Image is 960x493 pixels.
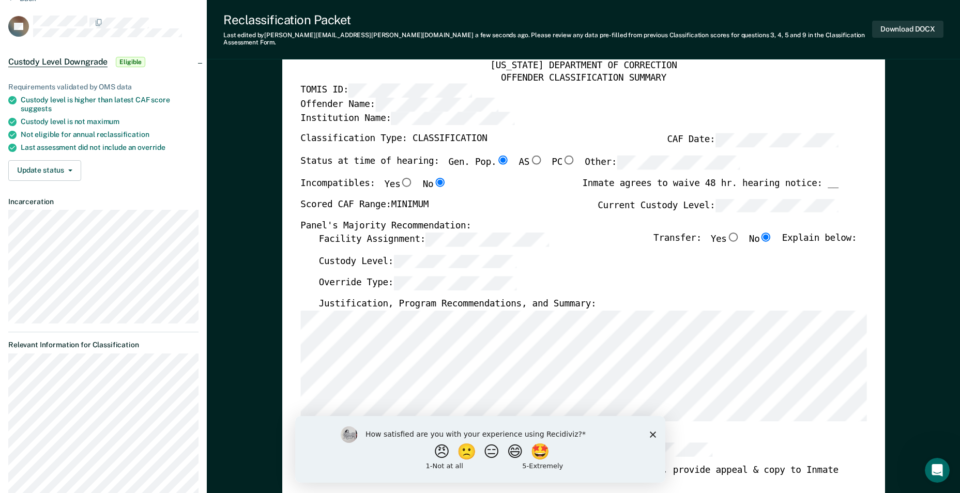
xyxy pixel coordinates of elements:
[295,416,665,483] iframe: Survey by Kim from Recidiviz
[8,83,199,91] div: Requirements validated by OMS data
[300,443,712,465] div: Emergency contact updated:
[529,156,543,165] input: AS
[422,177,446,190] label: No
[223,32,872,47] div: Last edited by [PERSON_NAME][EMAIL_ADDRESS][PERSON_NAME][DOMAIN_NAME] . Please review any data pr...
[667,133,838,147] label: CAF Date:
[617,156,740,170] input: Other:
[598,198,839,212] label: Current Custody Level:
[300,84,471,98] label: TOMIS ID:
[300,72,866,84] div: OFFENDER CLASSIFICATION SUMMARY
[300,133,487,147] label: Classification Type: CLASSIFICATION
[519,156,542,170] label: AS
[8,341,199,349] dt: Relevant Information for Classification
[300,112,514,126] label: Institution Name:
[384,177,413,190] label: Yes
[21,104,52,113] span: suggests
[300,198,429,212] label: Scored CAF Range: MINIMUM
[21,96,199,113] div: Custody level is higher than latest CAF score
[223,12,872,27] div: Reclassification Packet
[300,177,447,198] div: Incompatibles:
[8,197,199,206] dt: Incarceration
[749,232,773,246] label: No
[715,198,838,212] input: Current Custody Level:
[726,232,740,241] input: Yes
[300,60,866,72] div: [US_STATE] DEPARTMENT OF CORRECTION
[87,117,119,126] span: maximum
[582,177,838,198] div: Inmate agrees to waive 48 hr. hearing notice: __
[318,254,516,268] label: Custody Level:
[496,156,510,165] input: Gen. Pop.
[535,465,625,486] label: Appeal:
[710,232,739,246] label: Yes
[116,57,145,67] span: Eligible
[425,232,548,246] input: Facility Assignment:
[318,232,548,246] label: Facility Assignment:
[585,156,740,170] label: Other:
[393,254,516,268] input: Custody Level:
[552,156,575,170] label: PC
[759,232,773,241] input: No
[318,276,516,290] label: Override Type:
[448,156,509,170] label: Gen. Pop.
[300,156,740,178] div: Status at time of hearing:
[97,130,149,138] span: reclassification
[300,98,498,112] label: Offender Name:
[8,57,108,67] span: Custody Level Downgrade
[391,112,514,126] input: Institution Name:
[475,32,528,39] span: a few seconds ago
[21,117,199,126] div: Custody level is not
[715,133,838,147] input: CAF Date:
[589,443,712,457] input: Date Updated:
[21,130,199,139] div: Not eligible for annual
[562,156,576,165] input: PC
[348,84,471,98] input: TOMIS ID:
[375,98,498,112] input: Offender Name:
[393,276,516,290] input: Override Type:
[400,177,414,187] input: Yes
[138,143,165,151] span: override
[21,143,199,152] div: Last assessment did not include an
[433,177,447,187] input: No
[8,160,81,181] button: Update status
[300,220,839,232] div: Panel's Majority Recommendation:
[520,443,712,457] label: Date Updated:
[653,232,857,254] div: Transfer: Explain below:
[872,21,943,38] button: Download DOCX
[925,458,950,483] iframe: Intercom live chat
[318,298,596,310] label: Justification, Program Recommendations, and Summary:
